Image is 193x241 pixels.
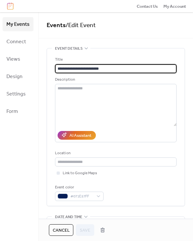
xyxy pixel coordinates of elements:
div: Description [55,76,175,83]
div: Event color [55,184,102,191]
span: Design [6,72,23,82]
span: Connect [6,37,26,47]
a: Events [47,19,66,31]
img: logo [7,3,14,10]
span: My Account [163,3,186,10]
button: Cancel [49,224,73,236]
span: / Edit Event [66,19,96,31]
div: Location [55,150,175,156]
div: Title [55,56,175,63]
span: #071E57FF [70,193,93,200]
a: Design [3,69,33,84]
span: Date and time [55,214,82,220]
a: Connect [3,35,33,49]
button: AI Assistant [58,131,96,139]
span: Form [6,106,18,117]
span: Link to Google Maps [63,170,97,176]
span: Event details [55,45,83,52]
a: Views [3,52,33,66]
span: My Events [6,19,30,30]
span: Cancel [53,227,69,234]
span: Settings [6,89,26,99]
a: Contact Us [137,3,158,9]
a: Form [3,104,33,118]
div: AI Assistant [69,132,91,139]
a: Settings [3,87,33,101]
a: My Events [3,17,33,31]
a: My Account [163,3,186,9]
span: Views [6,54,20,65]
span: Contact Us [137,3,158,10]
